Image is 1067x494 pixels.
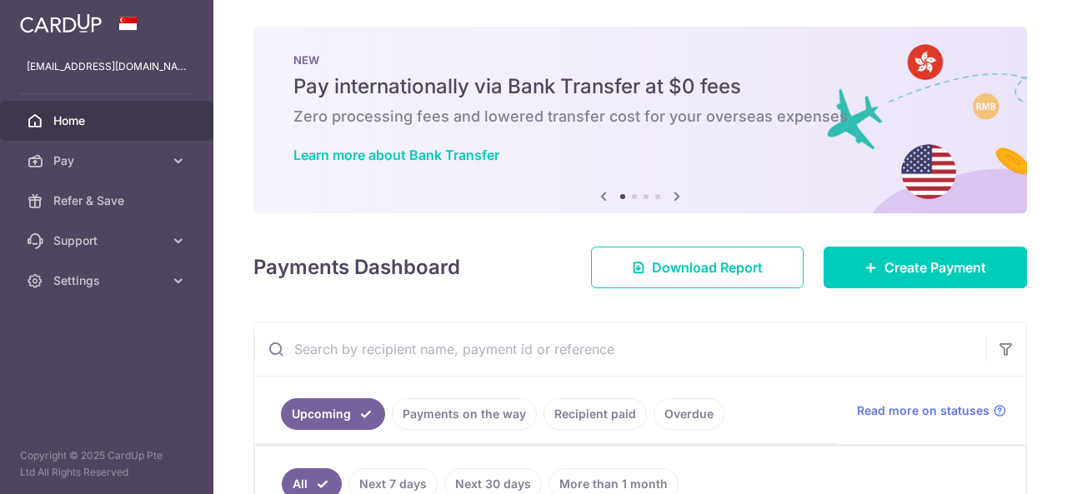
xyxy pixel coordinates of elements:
[857,402,989,419] span: Read more on statuses
[253,27,1027,213] img: Bank transfer banner
[53,232,163,249] span: Support
[293,147,499,163] a: Learn more about Bank Transfer
[53,112,163,129] span: Home
[824,247,1027,288] a: Create Payment
[544,398,647,430] a: Recipient paid
[293,73,987,100] h5: Pay internationally via Bank Transfer at $0 fees
[392,398,537,430] a: Payments on the way
[293,53,987,67] p: NEW
[591,247,804,288] a: Download Report
[654,398,724,430] a: Overdue
[254,322,986,376] input: Search by recipient name, payment id or reference
[53,272,163,289] span: Settings
[652,257,763,277] span: Download Report
[293,107,987,127] h6: Zero processing fees and lowered transfer cost for your overseas expenses
[884,257,986,277] span: Create Payment
[281,398,385,430] a: Upcoming
[53,192,163,209] span: Refer & Save
[27,58,187,75] p: [EMAIL_ADDRESS][DOMAIN_NAME]
[253,252,460,282] h4: Payments Dashboard
[20,13,102,33] img: CardUp
[960,444,1050,486] iframe: Opens a widget where you can find more information
[857,402,1006,419] a: Read more on statuses
[53,152,163,169] span: Pay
